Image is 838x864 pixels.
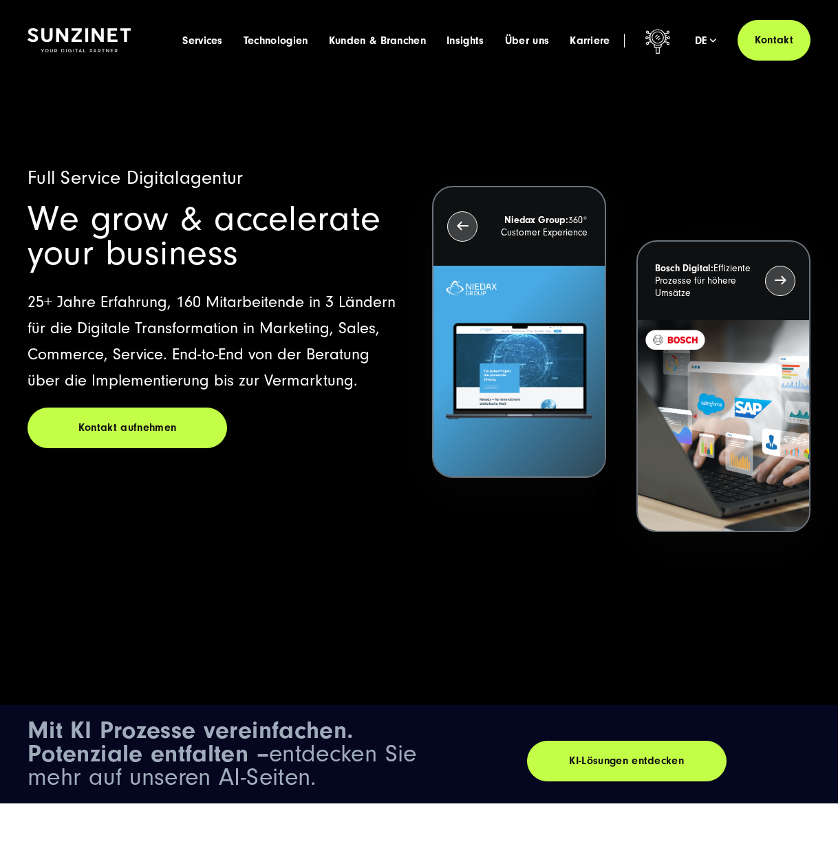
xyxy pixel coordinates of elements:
strong: Niedax Group: [504,215,568,226]
a: Kontakt [738,20,810,61]
p: 360° Customer Experience [485,214,588,239]
span: Full Service Digitalagentur [28,167,244,189]
button: Bosch Digital:Effiziente Prozesse für höhere Umsätze BOSCH - Kundeprojekt - Digital Transformatio... [636,240,810,532]
strong: Bosch Digital: [655,263,713,274]
div: de [695,34,717,48]
img: SUNZINET Full Service Digital Agentur [28,28,131,52]
p: Effiziente Prozesse für höhere Umsätze [655,262,758,299]
a: Technologien [244,34,308,48]
img: Letztes Projekt von Niedax. Ein Laptop auf dem die Niedax Website geöffnet ist, auf blauem Hinter... [433,266,605,476]
a: Services [182,34,223,48]
a: Karriere [570,34,610,48]
span: entdecken Sie mehr auf unseren AI-Seiten. [28,717,417,791]
p: 25+ Jahre Erfahrung, 160 Mitarbeitende in 3 Ländern für die Digitale Transformation in Marketing,... [28,289,406,394]
a: Kunden & Branchen [329,34,426,48]
span: Mit KI Prozesse vereinfachen. Potenziale entfalten – [28,716,353,768]
img: BOSCH - Kundeprojekt - Digital Transformation Agentur SUNZINET [638,320,809,531]
a: KI-Lösungen entdecken [527,741,727,781]
a: Insights [447,34,484,48]
button: Niedax Group:360° Customer Experience Letztes Projekt von Niedax. Ein Laptop auf dem die Niedax W... [432,186,606,478]
a: Über uns [505,34,550,48]
a: Kontakt aufnehmen [28,408,227,448]
span: We grow & accelerate your business [28,198,381,273]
